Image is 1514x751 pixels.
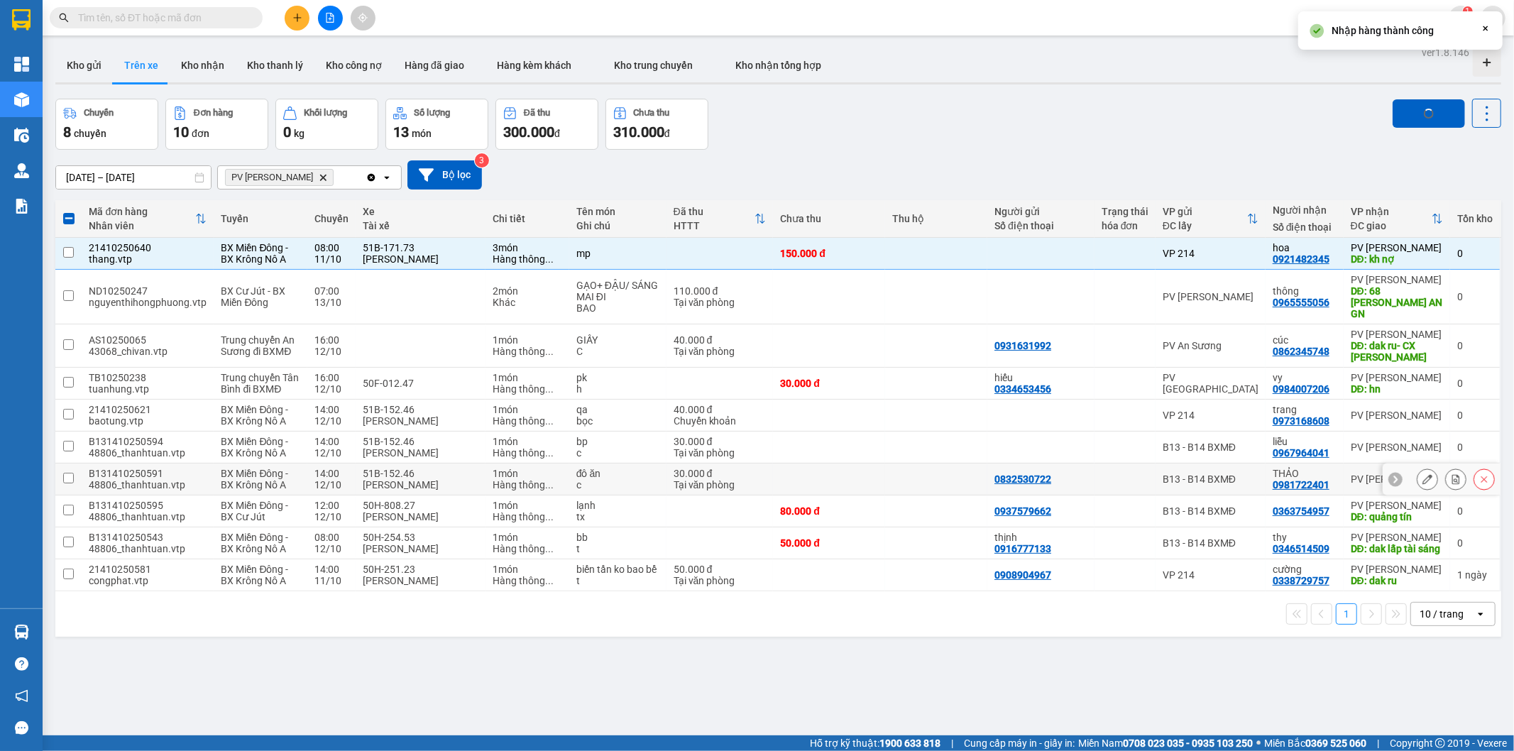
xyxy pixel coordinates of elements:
span: BX Miền Đông - BX Krông Nô A [221,468,288,490]
div: 80.000 đ [780,505,878,517]
div: Tạo kho hàng mới [1473,48,1501,77]
div: 2 món [493,285,562,297]
div: DĐ: kh nợ [1351,253,1443,265]
div: B13 - B14 BXMĐ [1163,505,1258,517]
div: GẠO+ ĐẬU/ SÁNG MAI ĐI [576,280,659,302]
div: 0965555056 [1273,297,1329,308]
div: t [576,543,659,554]
div: tuanhung.vtp [89,383,207,395]
div: 50.000 đ [674,564,767,575]
span: chuyến [74,128,106,139]
button: Bộ lọc [407,160,482,190]
img: warehouse-icon [14,92,29,107]
div: B131410250595 [89,500,207,511]
div: thang.vtp [89,253,207,265]
div: 0981722401 [1273,479,1329,490]
svg: open [381,172,393,183]
div: Khối lượng [304,108,347,118]
div: BAO [576,302,659,314]
div: 50F-012.47 [363,378,478,389]
span: BX Miền Đông - BX Krông Nô A [221,242,288,265]
div: 08:00 [314,532,349,543]
div: Mã đơn hàng [89,206,195,217]
div: ĐC lấy [1163,220,1247,231]
div: 14:00 [314,468,349,479]
div: PV [PERSON_NAME] [1163,291,1258,302]
div: Chưa thu [780,213,878,224]
span: BX Miền Đông - BX Krông Nô A [221,532,288,554]
div: 0937579662 [994,505,1051,517]
div: 0 [1457,378,1493,389]
div: 0931631992 [994,340,1051,351]
div: Số điện thoại [1273,221,1337,233]
div: 1 món [493,500,562,511]
span: thang.vtp [1378,9,1449,26]
button: Kho nhận [170,48,236,82]
div: Hàng thông thường [493,415,562,427]
div: tx [576,511,659,522]
div: vy [1273,372,1337,383]
div: Tên món [576,206,659,217]
div: 12/10 [314,543,349,554]
span: ... [545,415,554,427]
div: 51B-152.46 [363,404,478,415]
div: ĐC giao [1351,220,1432,231]
div: trang [1273,404,1337,415]
div: B13 - B14 BXMĐ [1163,537,1258,549]
img: warehouse-icon [14,625,29,640]
span: aim [358,13,368,23]
div: 0 [1457,537,1493,549]
span: Trung chuyển An Sương đi BXMĐ [221,334,295,357]
div: 1 món [493,468,562,479]
div: 0 [1457,291,1493,302]
div: Tại văn phòng [674,479,767,490]
div: Hàng thông thường [493,447,562,459]
svg: open [1475,608,1486,620]
div: VP gửi [1163,206,1247,217]
button: Kho thanh lý [236,48,314,82]
div: 0 [1457,340,1493,351]
div: 0 [1457,505,1493,517]
div: Đơn hàng [194,108,233,118]
span: PV Gia Nghĩa [231,172,313,183]
th: Toggle SortBy [82,200,214,238]
span: Cung cấp máy in - giấy in: [964,735,1075,751]
span: message [15,721,28,735]
div: 12/10 [314,415,349,427]
div: 16:00 [314,334,349,346]
div: Tại văn phòng [674,346,767,357]
div: TB10250238 [89,372,207,383]
img: solution-icon [14,199,29,214]
div: Sửa đơn hàng [1417,468,1438,490]
button: Đã thu300.000đ [495,99,598,150]
button: Khối lượng0kg [275,99,378,150]
span: plus [292,13,302,23]
div: Tại văn phòng [674,575,767,586]
span: Kho trung chuyển [614,60,693,71]
div: [PERSON_NAME] [363,511,478,522]
span: ... [545,479,554,490]
div: 40.000 đ [674,404,767,415]
div: Hàng thông thường [493,346,562,357]
div: 0984007206 [1273,383,1329,395]
div: Hàng thông thường [493,383,562,395]
span: ... [545,253,554,265]
sup: 1 [1463,6,1473,16]
div: Hàng thông thường [493,575,562,586]
input: Tìm tên, số ĐT hoặc mã đơn [78,10,246,26]
div: Số điện thoại [994,220,1087,231]
div: Hàng thông thường [493,479,562,490]
span: BX Cư Jút - BX Miền Đông [221,285,285,308]
div: VP 214 [1163,248,1258,259]
div: liễu [1273,436,1337,447]
div: 3 món [493,242,562,253]
div: AS10250065 [89,334,207,346]
div: [PERSON_NAME] [363,253,478,265]
div: 48806_thanhtuan.vtp [89,511,207,522]
span: 13 [393,124,409,141]
div: DĐ: dak ru- CX HỒNG PHƯỚC [1351,340,1443,363]
div: 08:00 [314,242,349,253]
div: 0973168608 [1273,415,1329,427]
span: file-add [325,13,335,23]
div: PV [PERSON_NAME] [1351,564,1443,575]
